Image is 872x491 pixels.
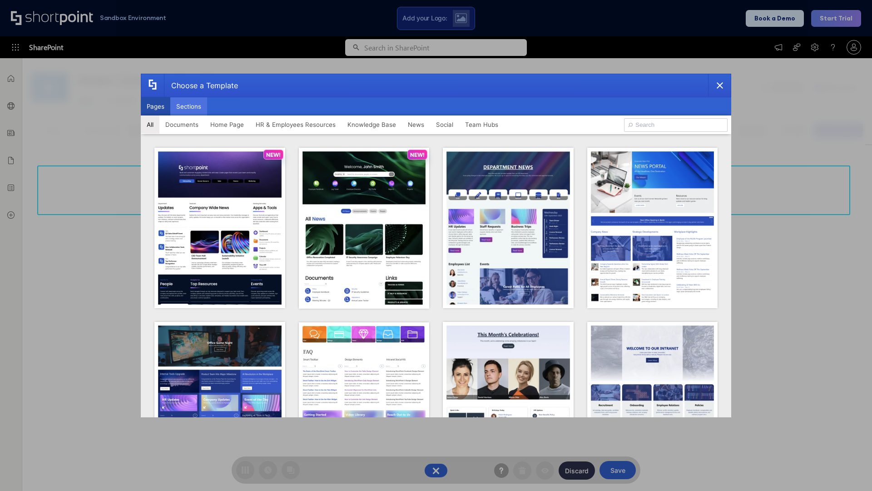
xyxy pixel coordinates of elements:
button: Social [430,115,459,134]
button: Team Hubs [459,115,504,134]
input: Search [624,118,728,132]
button: News [402,115,430,134]
button: Documents [159,115,204,134]
button: All [141,115,159,134]
button: Home Page [204,115,250,134]
p: NEW! [266,151,281,158]
div: Choose a Template [164,74,238,97]
button: Pages [141,97,170,115]
div: template selector [141,74,731,417]
button: HR & Employees Resources [250,115,342,134]
p: NEW! [410,151,425,158]
button: Knowledge Base [342,115,402,134]
iframe: Chat Widget [827,447,872,491]
button: Sections [170,97,207,115]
